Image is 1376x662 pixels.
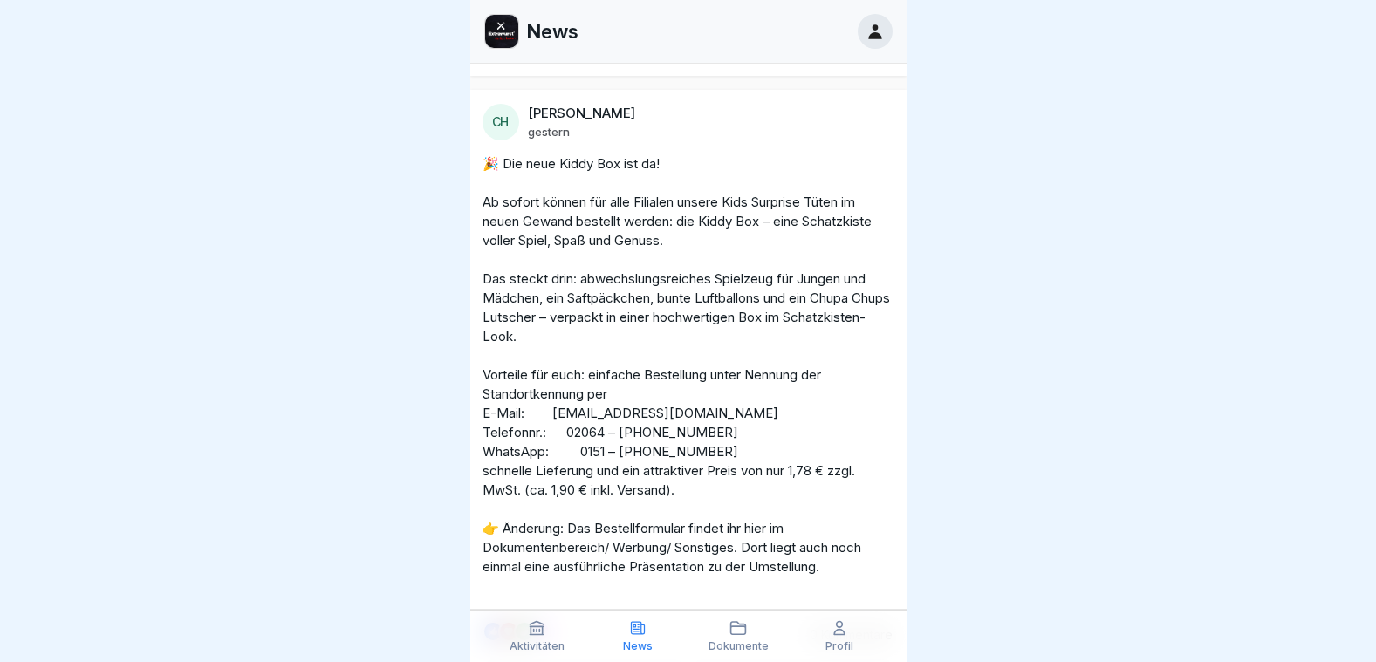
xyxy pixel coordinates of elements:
[825,640,853,652] p: Profil
[528,125,570,139] p: gestern
[623,640,653,652] p: News
[483,154,894,577] p: 🎉 Die neue Kiddy Box ist da! Ab sofort können für alle Filialen unsere Kids Surprise Tüten im neu...
[510,640,565,652] p: Aktivitäten
[528,106,635,121] p: [PERSON_NAME]
[485,15,518,48] img: gjmq4gn0gq16rusbtbfa9wpn.png
[709,640,769,652] p: Dokumente
[483,104,519,140] div: CH
[526,20,578,43] p: News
